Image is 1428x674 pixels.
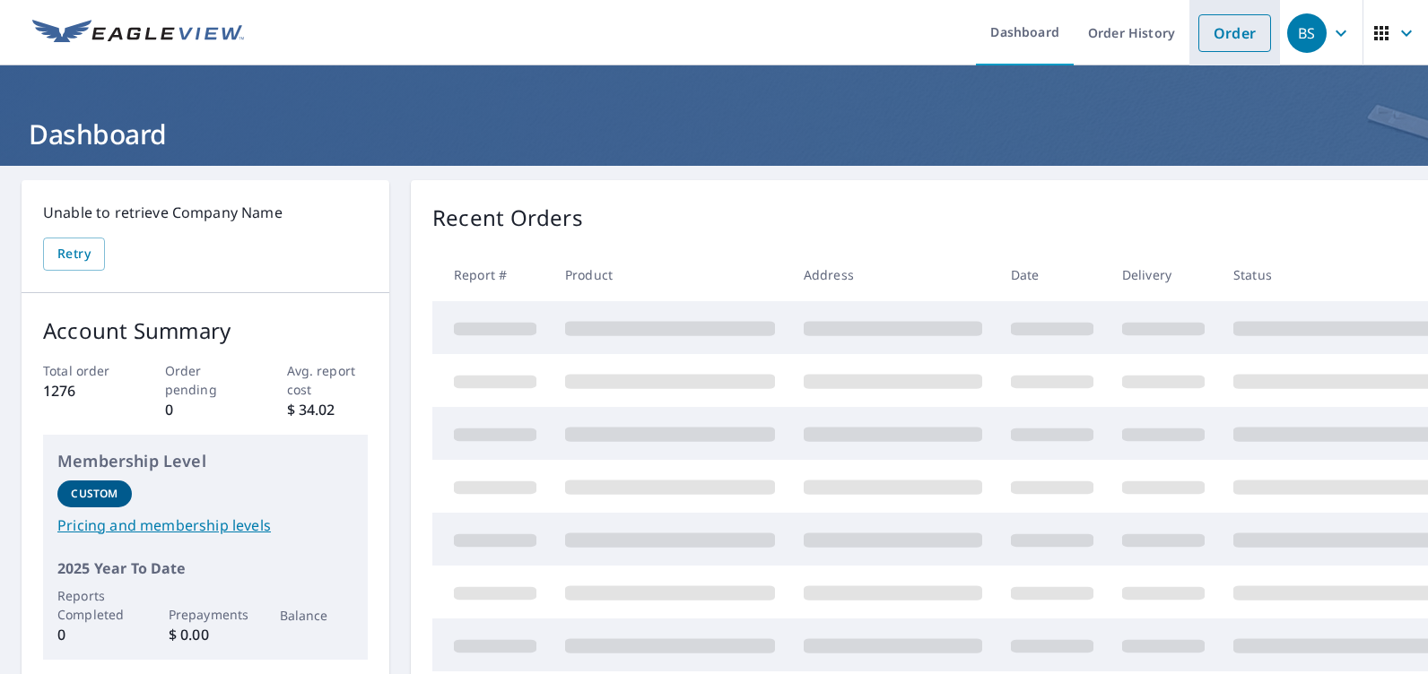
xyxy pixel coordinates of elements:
p: Custom [71,486,118,502]
p: Reports Completed [57,586,132,624]
h1: Dashboard [22,116,1406,152]
p: 0 [57,624,132,645]
p: $ 34.02 [287,399,369,420]
th: Delivery [1108,248,1219,301]
p: 0 [165,399,247,420]
p: $ 0.00 [169,624,243,645]
p: Avg. report cost [287,361,369,399]
p: Total order [43,361,125,380]
button: Retry [43,238,105,271]
p: Balance [280,606,354,625]
a: Pricing and membership levels [57,514,353,536]
p: Membership Level [57,449,353,473]
p: Recent Orders [432,202,583,234]
img: EV Logo [32,20,244,47]
span: Retry [57,243,91,265]
p: Account Summary [43,315,368,347]
p: 2025 Year To Date [57,557,353,579]
p: Order pending [165,361,247,399]
p: Unable to retrieve Company Name [43,202,368,223]
p: Prepayments [169,605,243,624]
th: Date [997,248,1108,301]
p: 1276 [43,380,125,402]
th: Report # [432,248,551,301]
th: Address [789,248,997,301]
div: BS [1287,13,1327,53]
th: Product [551,248,789,301]
a: Order [1198,14,1271,52]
